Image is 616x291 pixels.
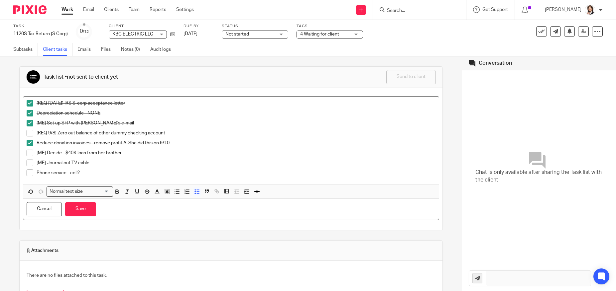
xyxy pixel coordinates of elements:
a: Team [129,6,140,13]
span: Attachments [26,247,59,254]
label: Tags [297,24,363,29]
input: Search for option [85,188,109,195]
a: Subtasks [13,43,38,56]
span: KBC ELECTRIC LLC [112,32,153,36]
span: Not started [225,32,249,36]
span: not sent to client yet [67,74,118,80]
p: [PERSON_NAME] [545,6,581,13]
p: [REQ 9/8] Zero out balance of other dummy checking account [37,130,435,136]
small: /12 [83,30,89,34]
a: Work [62,6,73,13]
label: Due by [184,24,213,29]
img: Pixie [13,5,47,14]
p: [ME] Decide - $40K loan from her brother [37,150,435,156]
label: Task [13,24,68,29]
a: Audit logs [150,43,176,56]
p: Phone service - cell? [37,170,435,176]
a: Reports [150,6,166,13]
p: Depreciation schedule - NONE [37,110,435,116]
div: 0 [80,28,89,35]
button: Cancel [27,202,62,216]
a: Client tasks [43,43,72,56]
a: Emails [77,43,96,56]
a: Files [101,43,116,56]
span: Get Support [482,7,508,12]
p: [REQ [DATE]] IRS S-corp acceptance letter [37,100,435,107]
input: Search [386,8,446,14]
a: Clients [104,6,119,13]
img: BW%20Website%203%20-%20square.jpg [585,5,595,15]
button: Send to client [386,70,436,84]
span: Normal text size [48,188,84,195]
span: [DATE] [184,32,197,36]
p: [ME] Journal out TV cable [37,160,435,166]
div: Search for option [47,186,113,197]
a: Settings [176,6,194,13]
label: Status [222,24,288,29]
div: Task list • [44,74,118,81]
a: Email [83,6,94,13]
span: There are no files attached to this task. [27,273,107,278]
a: Notes (0) [121,43,145,56]
span: 4 Waiting for client [300,32,339,36]
div: 1120S Tax Return (S Corp) [13,31,68,37]
label: Client [109,24,175,29]
div: Conversation [479,60,512,67]
button: Save [65,202,96,216]
p: Reduce donation invoices - remove profit A: She did this on 9/10 [37,140,435,146]
p: [ME] Set up SFP with [PERSON_NAME]'s e-mail [37,120,435,126]
span: Chat is only available after sharing the Task list with the client [475,169,602,184]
